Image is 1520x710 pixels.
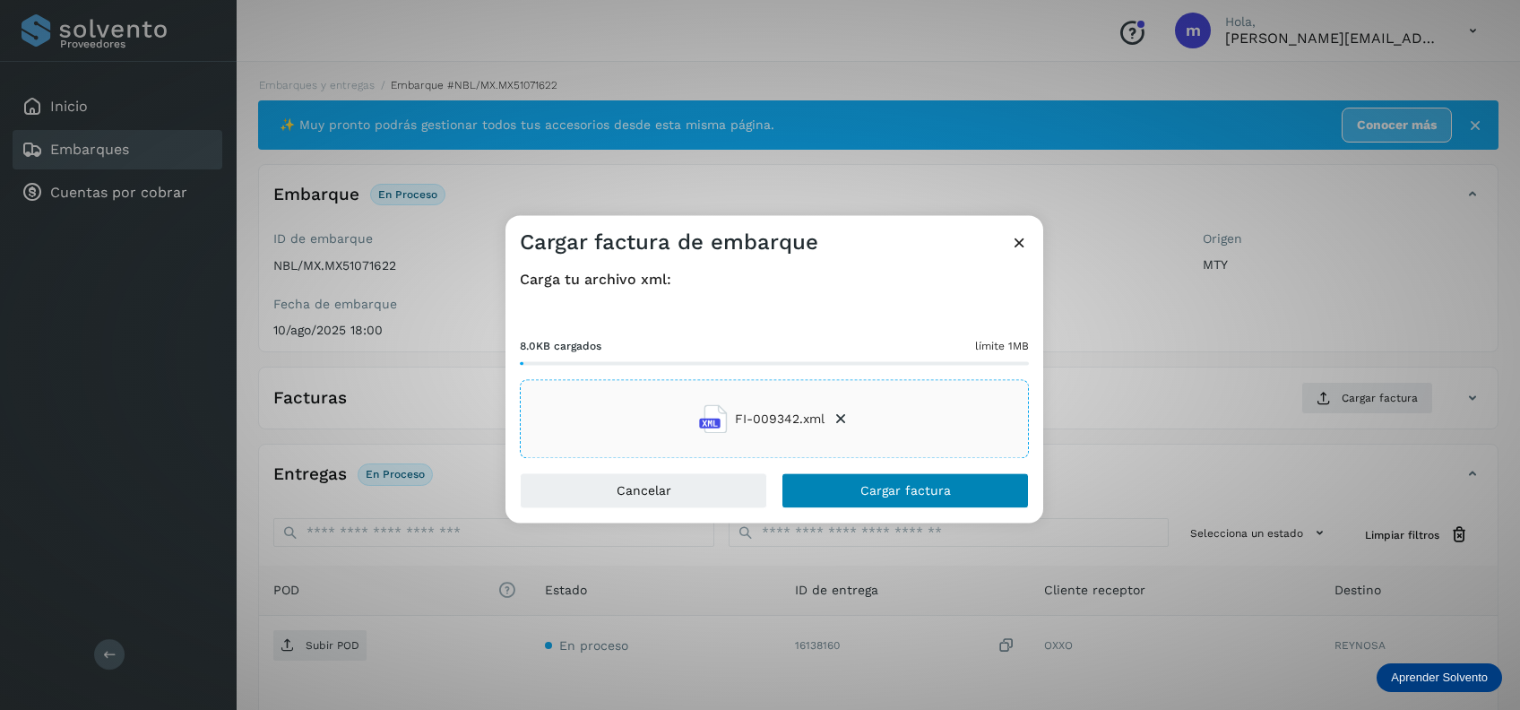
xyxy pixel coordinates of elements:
[520,229,818,255] h3: Cargar factura de embarque
[782,473,1029,509] button: Cargar factura
[1377,663,1502,692] div: Aprender Solvento
[1391,671,1488,685] p: Aprender Solvento
[520,473,767,509] button: Cancelar
[860,485,951,498] span: Cargar factura
[520,271,1029,288] h4: Carga tu archivo xml:
[975,339,1029,355] span: límite 1MB
[520,339,601,355] span: 8.0KB cargados
[617,485,671,498] span: Cancelar
[735,410,825,429] span: FI-009342.xml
